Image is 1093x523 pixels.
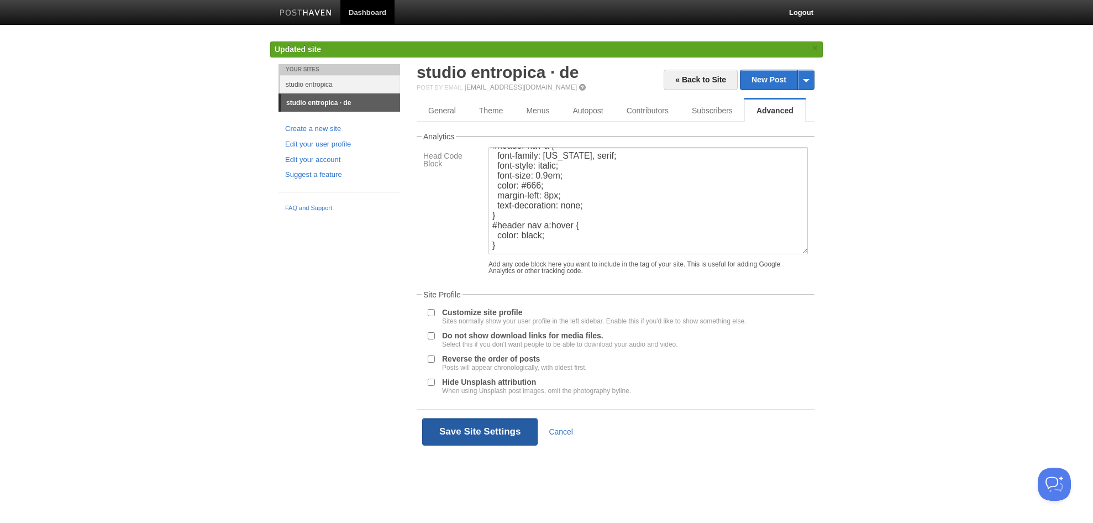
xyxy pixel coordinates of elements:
a: Advanced [744,100,806,122]
a: Theme [467,100,515,122]
div: When using Unsplash post images, omit the photography byline. [442,388,631,394]
li: Your Sites [278,64,400,75]
img: Posthaven-bar [280,9,332,18]
a: Suggest a feature [285,169,393,181]
a: Cancel [549,427,573,436]
a: General [417,100,467,122]
iframe: Help Scout Beacon - Open [1038,468,1071,501]
a: FAQ and Support [285,203,393,213]
span: Post by Email [417,84,463,91]
a: studio entropica · de [281,94,400,112]
legend: Analytics [422,133,456,140]
a: studio entropica [280,75,400,93]
a: Edit your account [285,154,393,166]
button: Save Site Settings [422,418,538,446]
a: Autopost [561,100,614,122]
a: Subscribers [680,100,744,122]
legend: Site Profile [422,291,463,299]
a: studio entropica · de [417,63,579,81]
span: Updated site [275,45,321,54]
a: New Post [740,70,814,90]
a: Menus [514,100,561,122]
div: Posts will appear chronologically, with oldest first. [442,364,587,371]
label: Reverse the order of posts [442,355,587,371]
div: Select this if you don't want people to be able to download your audio and video. [442,341,678,348]
a: × [810,41,820,55]
a: Create a new site [285,123,393,135]
a: Edit your user profile [285,139,393,150]
label: Do not show download links for media files. [442,332,678,348]
a: [EMAIL_ADDRESS][DOMAIN_NAME] [465,83,577,91]
div: Sites normally show your user profile in the left sidebar. Enable this if you'd like to show some... [442,318,747,325]
label: Hide Unsplash attribution [442,378,631,394]
a: Contributors [615,100,680,122]
div: Add any code block here you want to include in the tag of your site. This is useful for adding Go... [488,261,808,274]
label: Customize site profile [442,308,747,325]
a: « Back to Site [664,70,738,90]
label: Head Code Block [423,152,482,170]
